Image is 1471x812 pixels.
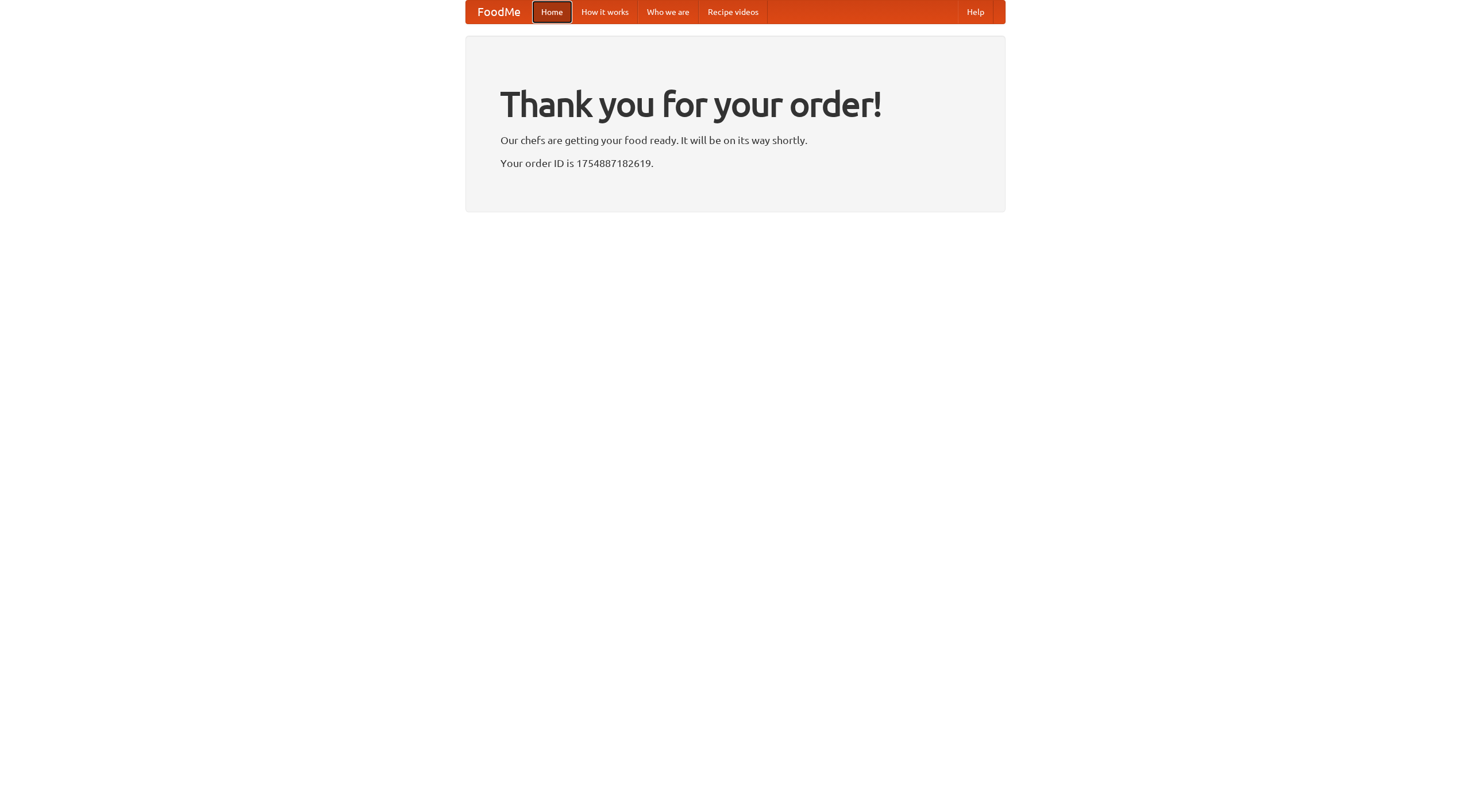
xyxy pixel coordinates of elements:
[466,1,532,24] a: FoodMe
[500,76,971,131] h1: Thank you for your order!
[638,1,699,24] a: Who we are
[532,1,572,24] a: Home
[958,1,993,24] a: Help
[500,131,971,149] p: Our chefs are getting your food ready. It will be on its way shortly.
[500,154,971,172] p: Your order ID is 1754887182619.
[699,1,768,24] a: Recipe videos
[572,1,638,24] a: How it works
